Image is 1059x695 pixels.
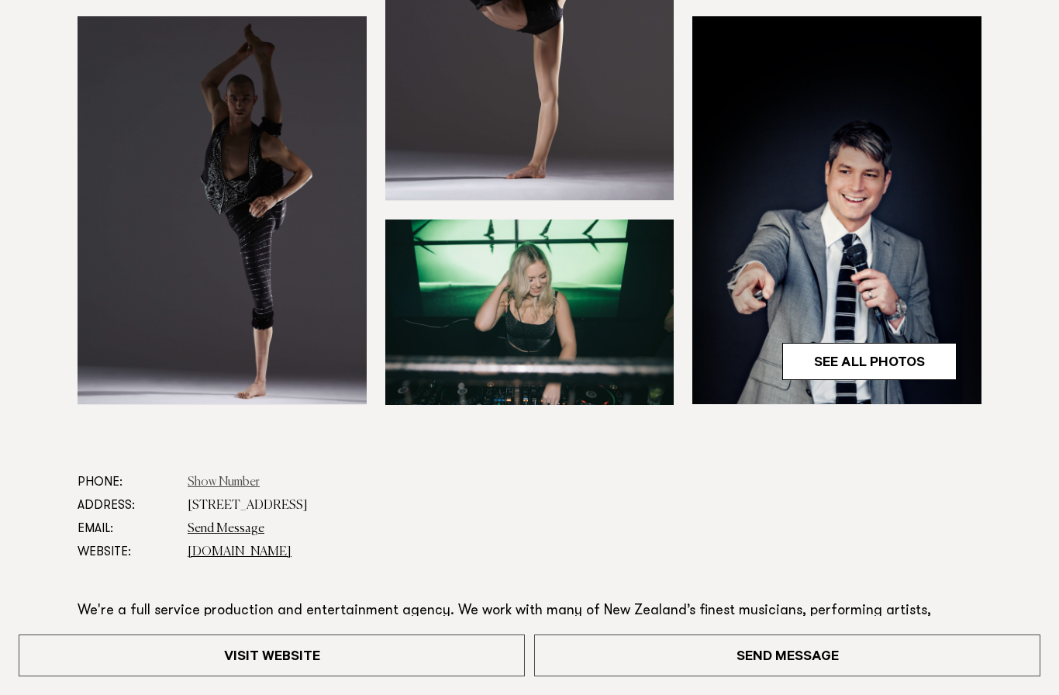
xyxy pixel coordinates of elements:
[188,523,264,535] a: Send Message
[78,541,175,564] dt: Website:
[534,634,1040,676] a: Send Message
[78,494,175,517] dt: Address:
[188,494,981,517] dd: [STREET_ADDRESS]
[78,517,175,541] dt: Email:
[19,634,525,676] a: Visit Website
[782,343,957,380] a: See All Photos
[78,471,175,494] dt: Phone:
[188,476,260,489] a: Show Number
[188,546,291,558] a: [DOMAIN_NAME]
